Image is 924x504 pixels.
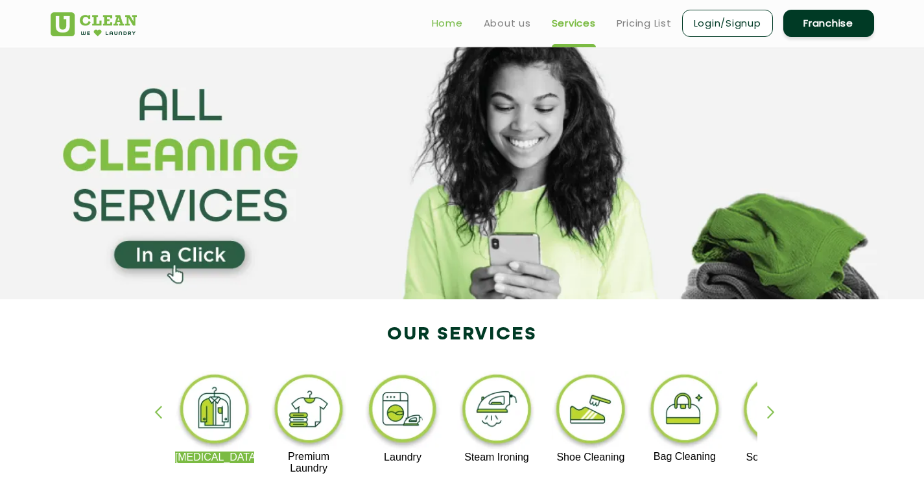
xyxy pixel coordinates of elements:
[645,371,725,451] img: bag_cleaning_11zon.webp
[739,452,818,463] p: Sofa Cleaning
[269,451,349,474] p: Premium Laundry
[457,452,537,463] p: Steam Ironing
[175,452,255,463] p: [MEDICAL_DATA]
[484,16,531,31] a: About us
[363,452,443,463] p: Laundry
[432,16,463,31] a: Home
[269,371,349,451] img: premium_laundry_cleaning_11zon.webp
[682,10,773,37] a: Login/Signup
[551,452,631,463] p: Shoe Cleaning
[645,451,725,463] p: Bag Cleaning
[617,16,672,31] a: Pricing List
[783,10,874,37] a: Franchise
[457,371,537,452] img: steam_ironing_11zon.webp
[739,371,818,452] img: sofa_cleaning_11zon.webp
[175,371,255,452] img: dry_cleaning_11zon.webp
[551,371,631,452] img: shoe_cleaning_11zon.webp
[552,16,596,31] a: Services
[51,12,137,36] img: UClean Laundry and Dry Cleaning
[363,371,443,452] img: laundry_cleaning_11zon.webp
